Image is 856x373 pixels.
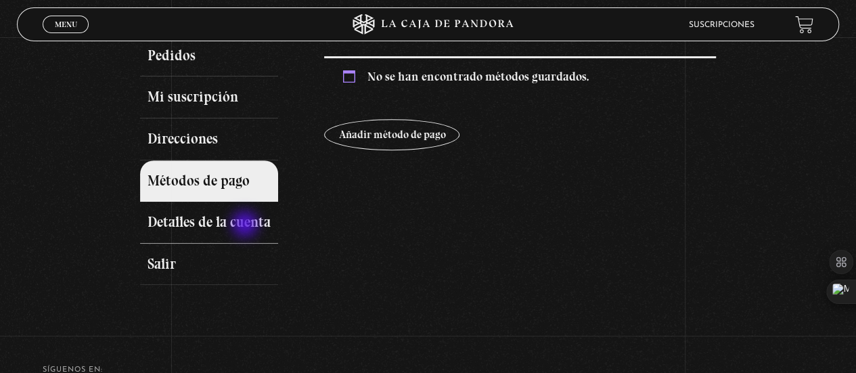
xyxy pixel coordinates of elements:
a: Suscripciones [689,21,754,29]
span: Menu [55,20,77,28]
a: Añadir método de pago [324,119,459,150]
a: Salir [140,244,278,286]
a: Mi suscripción [140,76,278,118]
a: Direcciones [140,118,278,160]
div: No se han encontrado métodos guardados. [324,56,715,95]
a: View your shopping cart [795,16,813,34]
a: Pedidos [140,35,278,77]
a: Detalles de la cuenta [140,202,278,244]
a: Métodos de pago [140,160,278,202]
span: Cerrar [50,32,82,41]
